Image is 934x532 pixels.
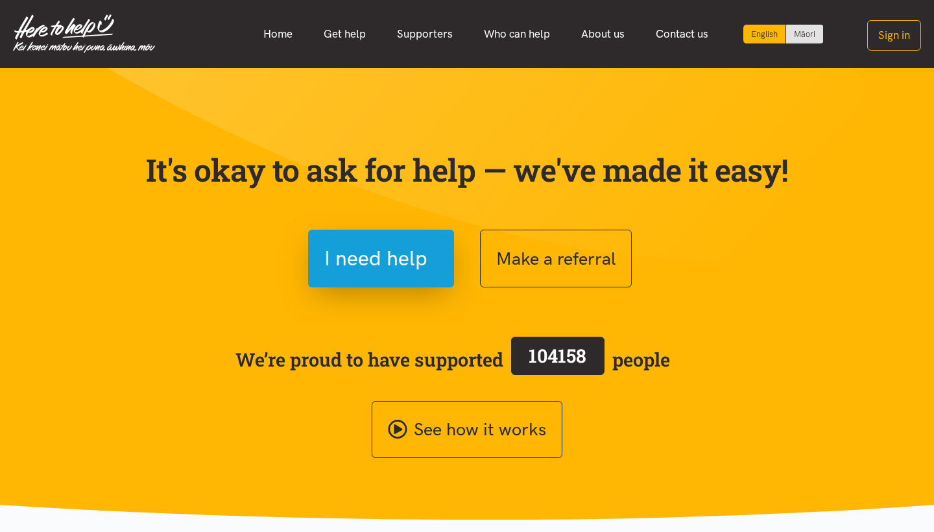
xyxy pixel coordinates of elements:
a: Contact us [640,20,724,48]
img: Home [13,14,155,53]
p: It's okay to ask for help — we've made it easy! [143,151,791,189]
a: Home [248,20,308,48]
a: Who can help [468,20,566,48]
a: About us [566,20,640,48]
a: 104158 [503,334,612,385]
a: Switch to Te Reo Māori [786,25,823,43]
span: 104158 [529,343,586,368]
button: Sign in [867,20,921,51]
div: Language toggle [743,25,824,43]
button: I need help [308,230,454,287]
span: We’re proud to have supported people [235,334,670,385]
a: Get help [308,20,381,48]
a: Supporters [381,20,468,48]
div: Current language [743,25,786,43]
button: Make a referral [480,230,632,287]
a: See how it works [372,401,562,459]
span: I need help [324,242,427,275]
